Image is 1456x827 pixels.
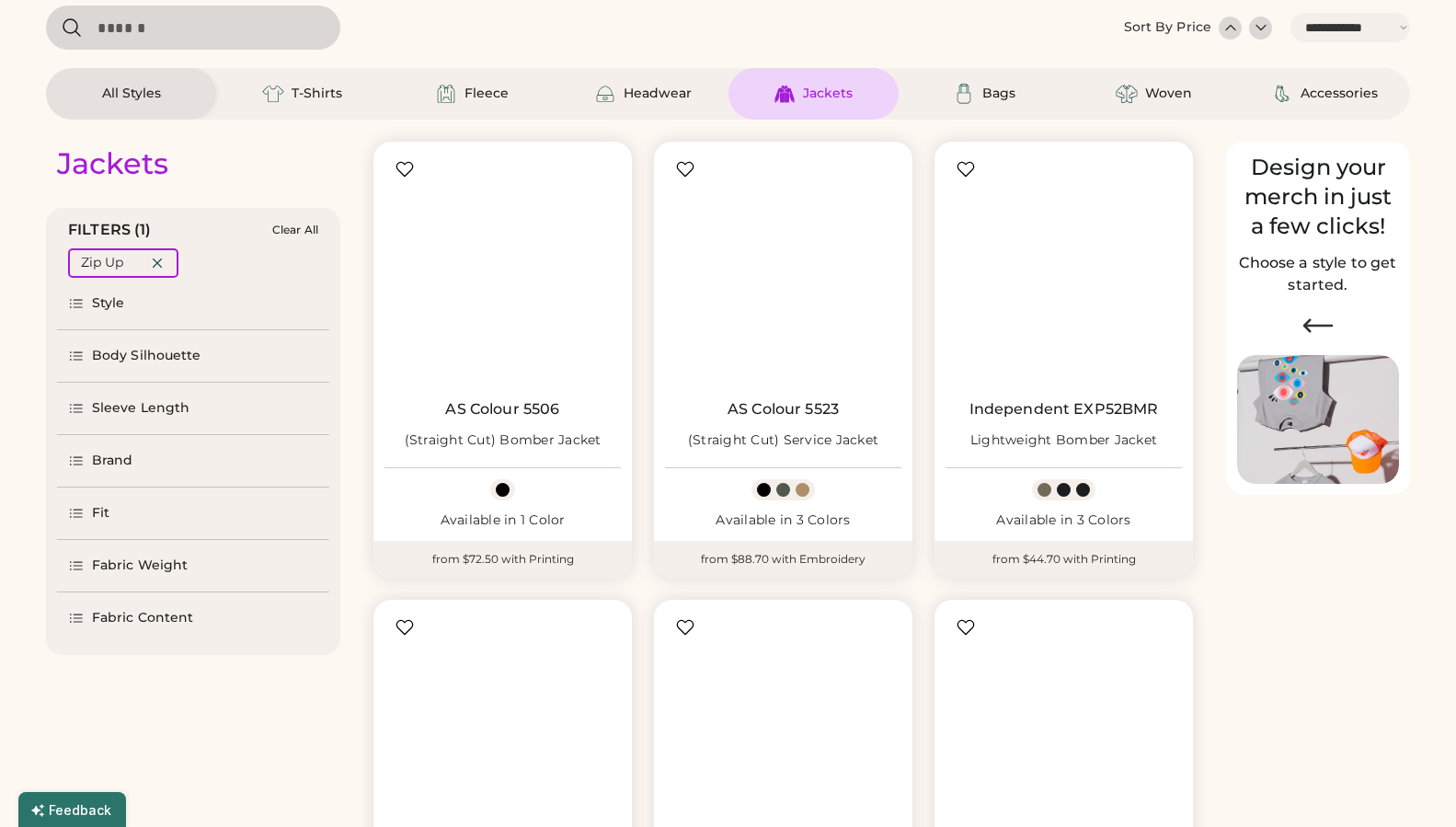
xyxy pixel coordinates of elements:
[272,224,318,236] div: Clear All
[92,347,201,365] div: Body Silhouette
[57,145,168,182] div: Jackets
[1237,355,1399,485] img: Image of Lisa Congdon Eye Print on T-Shirt and Hat
[92,452,133,470] div: Brand
[803,85,853,103] div: Jackets
[464,85,509,103] div: Fleece
[624,85,692,103] div: Headwear
[970,431,1157,450] div: Lightweight Bomber Jacket
[292,85,342,103] div: T-Shirts
[594,83,616,105] img: Headwear Icon
[946,153,1182,389] img: Independent Trading Co. EXP52BMR Lightweight Bomber Jacket
[946,511,1182,530] div: Available in 3 Colors
[92,294,125,313] div: Style
[81,254,123,272] div: Zip Up
[384,153,621,389] img: AS Colour 5506 (Straight Cut) Bomber Jacket
[92,609,193,627] div: Fabric Content
[92,557,188,575] div: Fabric Weight
[665,511,901,530] div: Available in 3 Colors
[969,400,1159,419] a: Independent EXP52BMR
[1145,85,1192,103] div: Woven
[1237,252,1399,296] h2: Choose a style to get started.
[1116,83,1138,105] img: Woven Icon
[665,153,901,389] img: AS Colour 5523 (Straight Cut) Service Jacket
[445,400,559,419] a: AS Colour 5506
[384,511,621,530] div: Available in 1 Color
[1301,85,1378,103] div: Accessories
[92,504,109,523] div: Fit
[1237,153,1399,241] div: Design your merch in just a few clicks!
[728,400,839,419] a: AS Colour 5523
[68,219,152,241] div: FILTERS (1)
[405,431,602,450] div: (Straight Cut) Bomber Jacket
[688,431,878,450] div: (Straight Cut) Service Jacket
[774,83,796,105] img: Jackets Icon
[92,399,189,418] div: Sleeve Length
[654,541,912,578] div: from $88.70 with Embroidery
[1124,18,1211,37] div: Sort By Price
[982,85,1015,103] div: Bags
[262,83,284,105] img: T-Shirts Icon
[435,83,457,105] img: Fleece Icon
[1271,83,1293,105] img: Accessories Icon
[102,85,161,103] div: All Styles
[373,541,632,578] div: from $72.50 with Printing
[1369,744,1448,823] iframe: Front Chat
[934,541,1193,578] div: from $44.70 with Printing
[953,83,975,105] img: Bags Icon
